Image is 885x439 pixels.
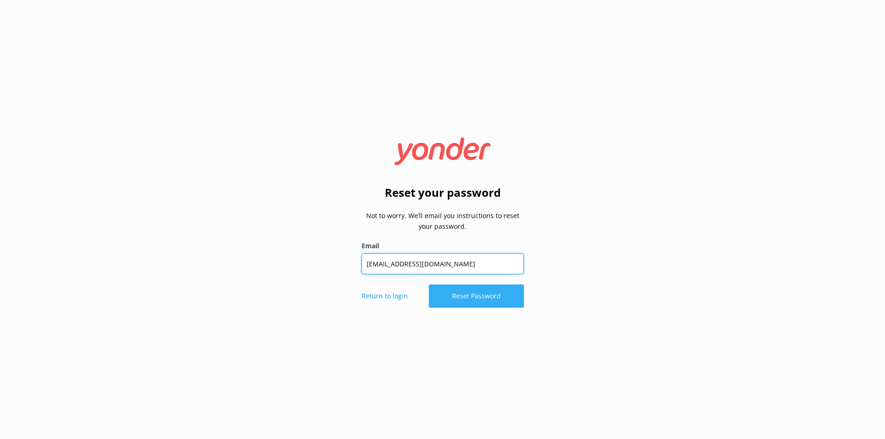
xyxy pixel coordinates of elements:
[362,291,408,301] a: Return to login
[362,184,524,201] h2: Reset your password
[429,284,524,308] button: Reset Password
[362,253,524,274] input: user@emailaddress.com
[362,211,524,232] p: Not to worry. We’ll email you instructions to reset your password.
[362,241,524,251] label: Email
